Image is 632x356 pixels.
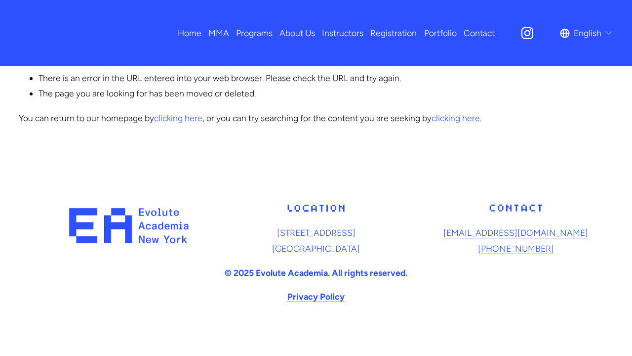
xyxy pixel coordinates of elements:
[39,70,613,86] li: There is an error in the URL entered into your web browser. Please check the URL and try again.
[520,26,535,41] a: Instagram
[154,113,202,123] a: clicking here
[478,241,554,257] a: [PHONE_NUMBER]
[287,291,345,302] strong: Privacy Policy
[236,24,273,42] a: folder dropdown
[322,24,363,42] a: Instructors
[225,267,407,278] strong: © 2025 Evolute Academia. All rights reserved.
[443,225,588,241] a: [EMAIL_ADDRESS][DOMAIN_NAME]
[279,24,315,42] a: About Us
[370,24,417,42] a: Registration
[19,16,137,50] img: EA
[464,24,495,42] a: Contact
[424,24,457,42] a: Portfolio
[219,225,413,256] p: [STREET_ADDRESS] [GEOGRAPHIC_DATA]
[208,25,229,41] span: MMA
[236,25,273,41] span: Programs
[560,24,613,42] div: language picker
[432,113,480,123] a: clicking here
[39,86,613,101] li: The page you are looking for has been moved or deleted.
[208,24,229,42] a: folder dropdown
[287,289,345,305] a: Privacy Policy
[178,24,201,42] a: Home
[19,110,613,126] p: You can return to our homepage by , or you can try searching for the content you are seeking by .
[574,25,601,41] span: English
